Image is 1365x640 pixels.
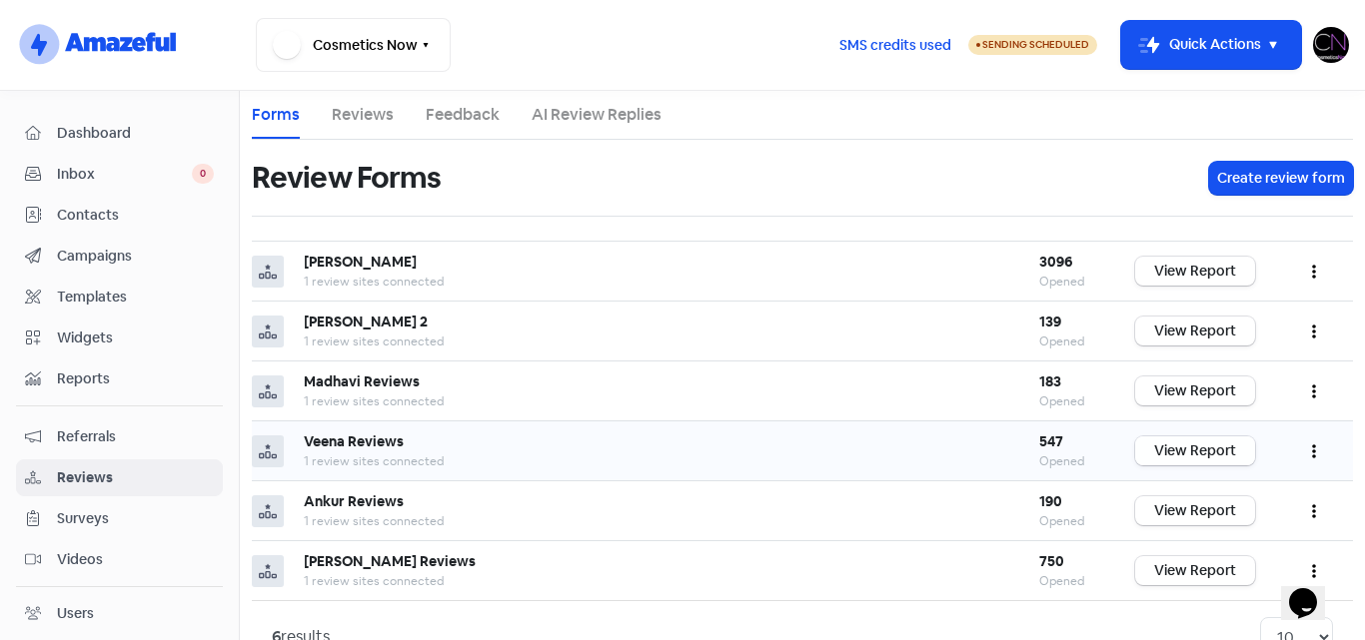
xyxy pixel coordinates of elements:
[304,313,428,330] b: [PERSON_NAME] 2
[57,467,214,488] span: Reviews
[57,164,192,185] span: Inbox
[1039,273,1095,291] div: Opened
[1039,313,1061,330] b: 139
[304,453,444,469] span: 1 review sites connected
[16,541,223,578] a: Videos
[822,33,968,54] a: SMS credits used
[57,426,214,447] span: Referrals
[1039,253,1072,271] b: 3096
[1135,257,1255,286] a: View Report
[1039,452,1095,470] div: Opened
[256,18,451,72] button: Cosmetics Now
[16,459,223,496] a: Reviews
[57,508,214,529] span: Surveys
[1135,496,1255,525] a: View Report
[16,320,223,356] a: Widgets
[252,146,441,210] h1: Review Forms
[968,33,1097,57] a: Sending Scheduled
[1039,432,1063,450] b: 547
[1209,162,1353,195] button: Create review form
[1039,392,1095,410] div: Opened
[16,238,223,275] a: Campaigns
[1135,436,1255,465] a: View Report
[57,327,214,348] span: Widgets
[57,368,214,389] span: Reports
[304,333,444,349] span: 1 review sites connected
[304,513,444,529] span: 1 review sites connected
[304,552,476,570] b: [PERSON_NAME] Reviews
[1039,572,1095,590] div: Opened
[16,418,223,455] a: Referrals
[1039,512,1095,530] div: Opened
[16,500,223,537] a: Surveys
[982,38,1089,51] span: Sending Scheduled
[57,603,94,624] div: Users
[1039,332,1095,350] div: Opened
[57,287,214,308] span: Templates
[192,164,214,184] span: 0
[304,274,444,290] span: 1 review sites connected
[1039,372,1061,390] b: 183
[304,573,444,589] span: 1 review sites connected
[1121,21,1301,69] button: Quick Actions
[57,123,214,144] span: Dashboard
[252,103,300,127] a: Forms
[304,372,420,390] b: Madhavi Reviews
[57,549,214,570] span: Videos
[1039,492,1062,510] b: 190
[1135,376,1255,405] a: View Report
[16,279,223,316] a: Templates
[304,492,404,510] b: Ankur Reviews
[1039,552,1064,570] b: 750
[57,246,214,267] span: Campaigns
[57,205,214,226] span: Contacts
[16,115,223,152] a: Dashboard
[304,253,417,271] b: [PERSON_NAME]
[532,103,662,127] a: AI Review Replies
[304,393,444,409] span: 1 review sites connected
[1281,560,1345,620] iframe: chat widget
[332,103,394,127] a: Reviews
[1313,27,1349,63] img: User
[16,360,223,397] a: Reports
[16,595,223,632] a: Users
[426,103,500,127] a: Feedback
[16,197,223,234] a: Contacts
[1135,317,1255,345] a: View Report
[839,35,951,56] span: SMS credits used
[16,156,223,193] a: Inbox 0
[304,432,404,450] b: Veena Reviews
[1135,556,1255,585] a: View Report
